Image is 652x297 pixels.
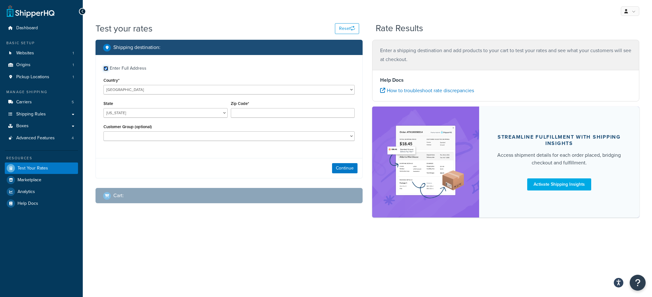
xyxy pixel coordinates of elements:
[16,112,46,117] span: Shipping Rules
[73,74,74,80] span: 1
[16,100,32,105] span: Carriers
[103,78,119,83] label: Country*
[5,59,78,71] li: Origins
[16,123,29,129] span: Boxes
[380,87,474,94] a: How to troubleshoot rate discrepancies
[5,40,78,46] div: Basic Setup
[110,64,146,73] div: Enter Full Address
[5,96,78,108] a: Carriers5
[335,23,359,34] button: Reset
[5,71,78,83] li: Pickup Locations
[5,108,78,120] a: Shipping Rules
[5,47,78,59] a: Websites1
[5,22,78,34] a: Dashboard
[16,25,38,31] span: Dashboard
[16,62,31,68] span: Origins
[113,193,124,198] h2: Cart :
[630,275,646,291] button: Open Resource Center
[5,162,78,174] a: Test Your Rates
[527,178,591,190] a: Activate Shipping Insights
[72,135,74,141] span: 4
[16,74,49,80] span: Pickup Locations
[380,46,631,64] p: Enter a shipping destination and add products to your cart to test your rates and see what your c...
[231,101,249,106] label: Zip Code*
[5,47,78,59] li: Websites
[73,62,74,68] span: 1
[5,89,78,95] div: Manage Shipping
[386,116,465,208] img: feature-image-si-e24932ea9b9fcd0ff835db86be1ff8d589347e8876e1638d903ea230a36726be.png
[376,24,423,33] h2: Rate Results
[72,100,74,105] span: 5
[5,174,78,186] a: Marketplace
[18,201,38,206] span: Help Docs
[5,96,78,108] li: Carriers
[5,155,78,161] div: Resources
[5,59,78,71] a: Origins1
[73,51,74,56] span: 1
[494,134,624,147] div: Streamline Fulfillment with Shipping Insights
[103,66,108,71] input: Enter Full Address
[113,45,160,50] h2: Shipping destination :
[494,151,624,167] div: Access shipment details for each order placed, bridging checkout and fulfillment.
[380,76,631,84] h4: Help Docs
[5,71,78,83] a: Pickup Locations1
[16,51,34,56] span: Websites
[5,132,78,144] li: Advanced Features
[103,101,113,106] label: State
[332,163,358,173] button: Continue
[5,186,78,197] a: Analytics
[103,124,152,129] label: Customer Group (optional)
[18,177,41,183] span: Marketplace
[5,120,78,132] a: Boxes
[5,132,78,144] a: Advanced Features4
[5,198,78,209] a: Help Docs
[18,166,48,171] span: Test Your Rates
[16,135,55,141] span: Advanced Features
[18,189,35,195] span: Analytics
[96,22,152,35] h1: Test your rates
